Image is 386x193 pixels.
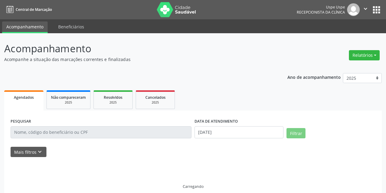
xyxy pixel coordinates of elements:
span: Resolvidos [104,95,122,100]
span: Agendados [14,95,34,100]
span: Central de Marcação [16,7,52,12]
div: 2025 [51,100,86,105]
button: Mais filtroskeyboard_arrow_down [11,147,46,157]
i: keyboard_arrow_down [36,149,43,155]
input: Selecione um intervalo [195,126,283,138]
label: DATA DE ATENDIMENTO [195,117,238,126]
div: Carregando [183,184,204,189]
a: Central de Marcação [4,5,52,14]
div: 2025 [140,100,170,105]
input: Nome, código do beneficiário ou CPF [11,126,191,138]
button:  [360,3,371,16]
span: Recepcionista da clínica [297,10,345,15]
div: 2025 [98,100,128,105]
p: Ano de acompanhamento [287,73,341,81]
img: img [347,3,360,16]
div: Uspe Uspe [297,5,345,10]
a: Acompanhamento [2,21,48,33]
button: apps [371,5,382,15]
button: Relatórios [349,50,380,60]
label: PESQUISAR [11,117,31,126]
a: Beneficiários [54,21,88,32]
span: Não compareceram [51,95,86,100]
span: Cancelados [145,95,166,100]
i:  [362,5,369,12]
button: Filtrar [286,128,305,138]
p: Acompanhamento [4,41,268,56]
p: Acompanhe a situação das marcações correntes e finalizadas [4,56,268,63]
